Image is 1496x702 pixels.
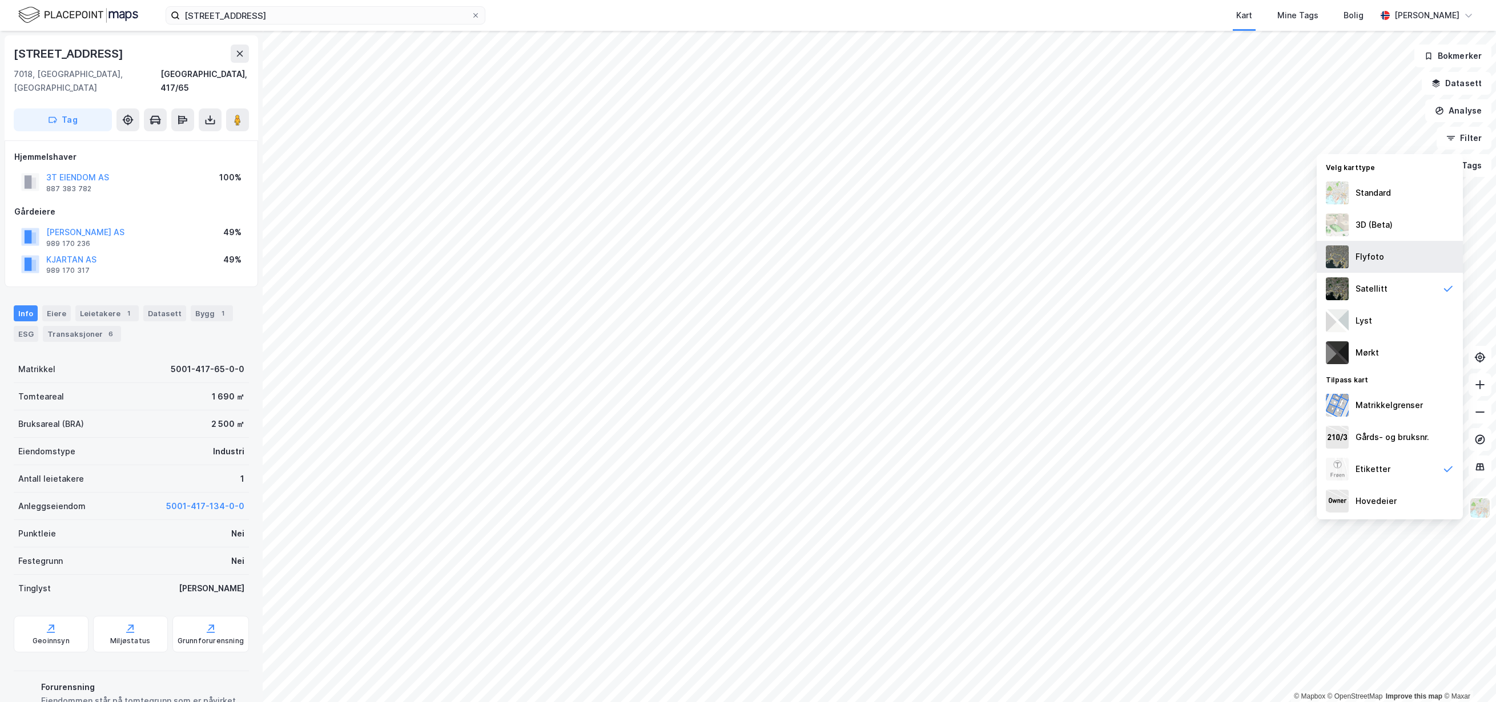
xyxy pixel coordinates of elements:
[212,390,244,404] div: 1 690 ㎡
[240,472,244,486] div: 1
[1386,692,1442,700] a: Improve this map
[1326,213,1349,236] img: Z
[123,308,134,319] div: 1
[18,499,86,513] div: Anleggseiendom
[178,636,244,645] div: Grunnforurensning
[1326,458,1349,481] img: Z
[14,45,126,63] div: [STREET_ADDRESS]
[1326,426,1349,449] img: cadastreKeys.547ab17ec502f5a4ef2b.jpeg
[18,582,51,595] div: Tinglyst
[1277,9,1318,22] div: Mine Tags
[1414,45,1491,67] button: Bokmerker
[217,308,228,319] div: 1
[1317,156,1463,177] div: Velg karttype
[211,417,244,431] div: 2 500 ㎡
[231,554,244,568] div: Nei
[1356,398,1423,412] div: Matrikkelgrenser
[1326,277,1349,300] img: 9k=
[1326,181,1349,204] img: Z
[1394,9,1459,22] div: [PERSON_NAME]
[14,205,248,219] div: Gårdeiere
[18,362,55,376] div: Matrikkel
[18,5,138,25] img: logo.f888ab2527a4732fd821a326f86c7f29.svg
[191,305,233,321] div: Bygg
[14,108,112,131] button: Tag
[1356,250,1384,264] div: Flyfoto
[18,527,56,540] div: Punktleie
[1344,9,1364,22] div: Bolig
[18,390,64,404] div: Tomteareal
[160,67,249,95] div: [GEOGRAPHIC_DATA], 417/65
[1356,186,1391,200] div: Standard
[1439,647,1496,702] iframe: Chat Widget
[1326,309,1349,332] img: luj3wr1y2y3+OchiMxRmMxRlscgabnMEmZ7DJGWxyBpucwSZnsMkZbHIGm5zBJmewyRlscgabnMEmZ7DJGWxyBpucwSZnsMkZ...
[1422,72,1491,95] button: Datasett
[1356,430,1429,444] div: Gårds- og bruksnr.
[1236,9,1252,22] div: Kart
[18,472,84,486] div: Antall leietakere
[1294,692,1325,700] a: Mapbox
[171,362,244,376] div: 5001-417-65-0-0
[41,680,244,694] div: Forurensning
[213,445,244,458] div: Industri
[43,326,121,342] div: Transaksjoner
[1328,692,1383,700] a: OpenStreetMap
[1356,314,1372,328] div: Lyst
[143,305,186,321] div: Datasett
[166,499,244,513] button: 5001-417-134-0-0
[1356,346,1379,360] div: Mørkt
[46,266,90,275] div: 989 170 317
[14,305,38,321] div: Info
[223,225,242,239] div: 49%
[1326,341,1349,364] img: nCdM7BzjoCAAAAAElFTkSuQmCC
[1356,218,1393,232] div: 3D (Beta)
[219,171,242,184] div: 100%
[1317,369,1463,389] div: Tilpass kart
[179,582,244,595] div: [PERSON_NAME]
[14,150,248,164] div: Hjemmelshaver
[46,184,91,193] div: 887 383 782
[105,328,116,340] div: 6
[1469,497,1491,519] img: Z
[1326,490,1349,513] img: majorOwner.b5e170eddb5c04bfeeff.jpeg
[18,417,84,431] div: Bruksareal (BRA)
[1326,394,1349,417] img: cadastreBorders.cfe08de4b5ddd52a10de.jpeg
[42,305,71,321] div: Eiere
[110,636,150,645] div: Miljøstatus
[180,7,471,24] input: Søk på adresse, matrikkel, gårdeiere, leietakere eller personer
[75,305,139,321] div: Leietakere
[223,253,242,267] div: 49%
[1356,494,1397,508] div: Hovedeier
[14,67,160,95] div: 7018, [GEOGRAPHIC_DATA], [GEOGRAPHIC_DATA]
[46,239,90,248] div: 989 170 236
[1438,154,1491,177] button: Tags
[231,527,244,540] div: Nei
[1356,462,1390,476] div: Etiketter
[18,554,63,568] div: Festegrunn
[1356,282,1388,296] div: Satellitt
[1437,127,1491,150] button: Filter
[33,636,70,645] div: Geoinnsyn
[1425,99,1491,122] button: Analyse
[1439,647,1496,702] div: Kontrollprogram for chat
[1326,245,1349,268] img: Z
[14,326,38,342] div: ESG
[18,445,75,458] div: Eiendomstype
